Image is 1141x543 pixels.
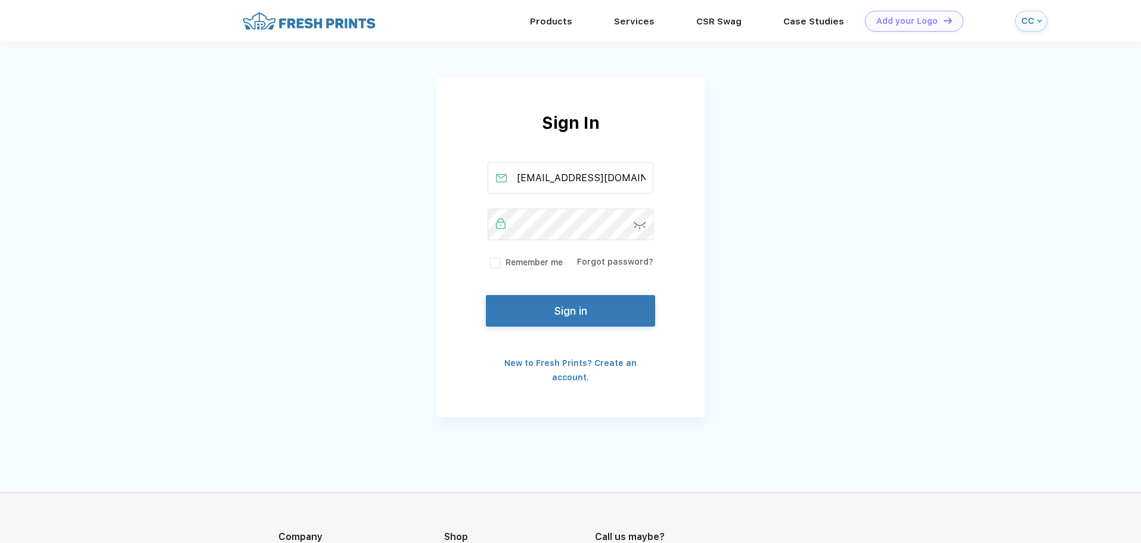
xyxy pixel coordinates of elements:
img: password_active.svg [496,218,506,229]
img: DT [944,17,952,24]
img: arrow_down_blue.svg [1037,18,1042,23]
img: email_active.svg [496,174,507,182]
a: CSR Swag [696,16,742,27]
img: password-icon.svg [634,222,646,229]
a: Forgot password? [577,257,653,266]
a: Services [614,16,655,27]
label: Remember me [488,256,563,269]
a: New to Fresh Prints? Create an account. [504,358,637,382]
img: fo%20logo%202.webp [239,11,379,32]
div: Sign In [436,110,705,162]
a: Products [530,16,572,27]
button: Sign in [486,295,655,327]
input: Email [488,162,654,194]
div: Add your Logo [876,16,938,26]
div: CC [1021,16,1034,26]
